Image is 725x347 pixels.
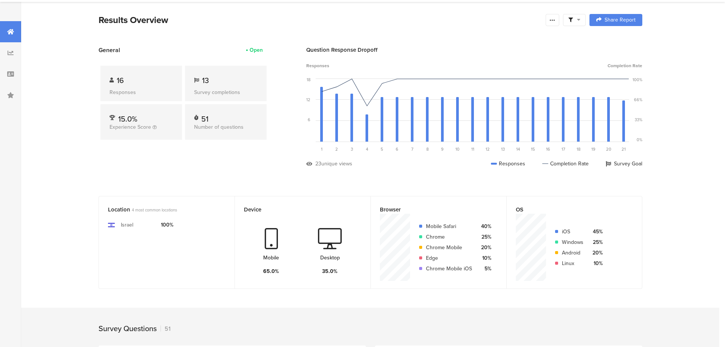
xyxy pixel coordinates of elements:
[426,244,472,251] div: Chrome Mobile
[306,97,310,103] div: 12
[306,62,329,69] span: Responses
[478,233,491,241] div: 25%
[608,62,642,69] span: Completion Rate
[531,146,535,152] span: 15
[380,205,485,214] div: Browser
[263,267,279,275] div: 65.0%
[132,207,177,213] span: 4 most common locations
[455,146,460,152] span: 10
[426,233,472,241] div: Chrome
[322,267,338,275] div: 35.0%
[366,146,368,152] span: 4
[486,146,490,152] span: 12
[635,117,642,123] div: 33%
[606,160,642,168] div: Survey Goal
[201,113,208,121] div: 51
[562,238,583,246] div: Windows
[306,46,642,54] div: Question Response Dropoff
[110,123,151,131] span: Experience Score
[411,146,413,152] span: 7
[381,146,383,152] span: 5
[121,221,133,229] div: Israel
[117,75,124,86] span: 16
[118,113,137,125] span: 15.0%
[99,13,542,27] div: Results Overview
[263,254,279,262] div: Mobile
[589,238,603,246] div: 25%
[308,117,310,123] div: 6
[426,146,429,152] span: 8
[561,146,565,152] span: 17
[244,205,349,214] div: Device
[634,97,642,103] div: 66%
[589,259,603,267] div: 10%
[471,146,474,152] span: 11
[441,146,444,152] span: 9
[478,244,491,251] div: 20%
[396,146,398,152] span: 6
[194,123,244,131] span: Number of questions
[478,222,491,230] div: 40%
[491,160,525,168] div: Responses
[351,146,353,152] span: 3
[335,146,338,152] span: 2
[591,146,595,152] span: 19
[546,146,550,152] span: 16
[321,146,322,152] span: 1
[605,17,636,23] span: Share Report
[589,249,603,257] div: 20%
[99,323,157,334] div: Survey Questions
[194,88,258,96] div: Survey completions
[562,228,583,236] div: iOS
[108,205,213,214] div: Location
[577,146,580,152] span: 18
[202,75,209,86] span: 13
[307,77,310,83] div: 18
[110,88,173,96] div: Responses
[99,46,120,54] span: General
[160,324,171,333] div: 51
[562,249,583,257] div: Android
[478,254,491,262] div: 10%
[542,160,589,168] div: Completion Rate
[426,222,472,230] div: Mobile Safari
[606,146,611,152] span: 20
[161,221,173,229] div: 100%
[426,254,472,262] div: Edge
[478,265,491,273] div: 5%
[321,160,352,168] div: unique views
[426,265,472,273] div: Chrome Mobile iOS
[589,228,603,236] div: 45%
[632,77,642,83] div: 100%
[516,205,620,214] div: OS
[562,259,583,267] div: Linux
[320,254,340,262] div: Desktop
[516,146,520,152] span: 14
[622,146,626,152] span: 21
[250,46,263,54] div: Open
[637,137,642,143] div: 0%
[501,146,505,152] span: 13
[315,160,321,168] div: 23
